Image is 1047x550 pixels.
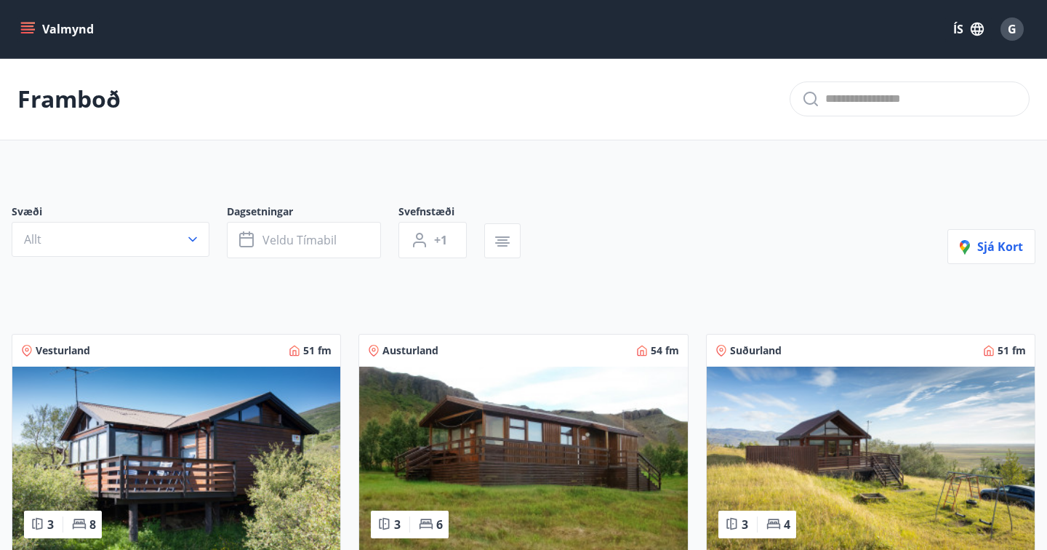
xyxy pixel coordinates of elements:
[227,222,381,258] button: Veldu tímabil
[359,367,687,550] img: Paella dish
[47,517,54,533] span: 3
[707,367,1035,550] img: Paella dish
[742,517,748,533] span: 3
[17,16,100,42] button: menu
[784,517,790,533] span: 4
[398,222,467,258] button: +1
[398,204,484,222] span: Svefnstæði
[945,16,992,42] button: ÍS
[436,517,443,533] span: 6
[998,343,1026,358] span: 51 fm
[960,239,1023,255] span: Sjá kort
[995,12,1030,47] button: G
[36,343,90,358] span: Vesturland
[434,232,447,248] span: +1
[12,204,227,222] span: Svæði
[12,222,209,257] button: Allt
[303,343,332,358] span: 51 fm
[12,367,340,550] img: Paella dish
[394,517,401,533] span: 3
[382,343,438,358] span: Austurland
[227,204,398,222] span: Dagsetningar
[651,343,679,358] span: 54 fm
[730,343,782,358] span: Suðurland
[89,517,96,533] span: 8
[17,83,121,115] p: Framboð
[24,231,41,247] span: Allt
[947,229,1035,264] button: Sjá kort
[1008,21,1016,37] span: G
[262,232,337,248] span: Veldu tímabil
